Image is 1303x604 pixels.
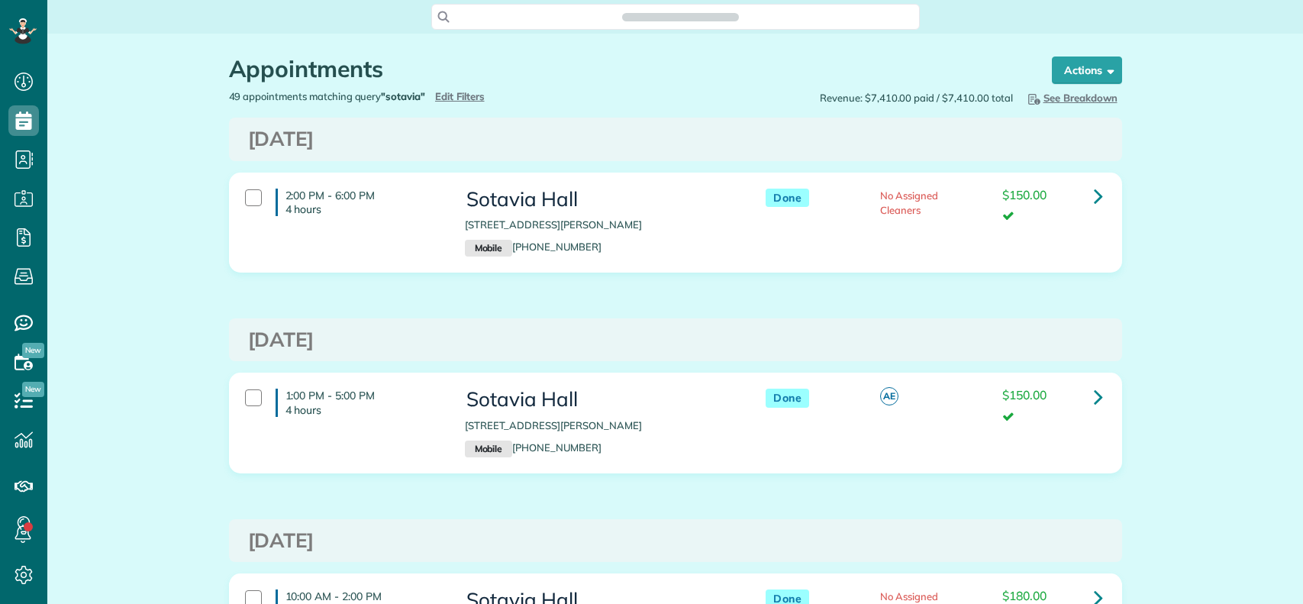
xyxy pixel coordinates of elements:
span: AE [880,387,898,405]
a: Edit Filters [435,90,485,102]
h3: [DATE] [248,530,1103,552]
p: [STREET_ADDRESS][PERSON_NAME] [465,218,735,232]
span: New [22,382,44,397]
button: See Breakdown [1021,89,1122,106]
p: [STREET_ADDRESS][PERSON_NAME] [465,418,735,433]
div: 49 appointments matching query [218,89,676,104]
span: Search ZenMaid… [637,9,724,24]
span: New [22,343,44,358]
h3: Sotavia Hall [465,189,735,211]
h3: [DATE] [248,329,1103,351]
span: Done [766,389,809,408]
small: Mobile [465,240,512,257]
span: $180.00 [1002,588,1047,603]
strong: "sotavia" [381,90,425,102]
span: Done [766,189,809,208]
span: No Assigned Cleaners [880,189,938,216]
span: $150.00 [1002,387,1047,402]
h4: 1:00 PM - 5:00 PM [276,389,442,416]
a: Mobile[PHONE_NUMBER] [465,241,602,253]
p: 4 hours [285,403,442,417]
h3: [DATE] [248,128,1103,150]
span: $150.00 [1002,187,1047,202]
span: See Breakdown [1025,92,1118,104]
span: Revenue: $7,410.00 paid / $7,410.00 total [820,91,1012,105]
a: Mobile[PHONE_NUMBER] [465,441,602,454]
button: Actions [1052,57,1122,84]
p: 4 hours [285,202,442,216]
h1: Appointments [229,57,1023,82]
h3: Sotavia Hall [465,389,735,411]
small: Mobile [465,441,512,457]
h4: 2:00 PM - 6:00 PM [276,189,442,216]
